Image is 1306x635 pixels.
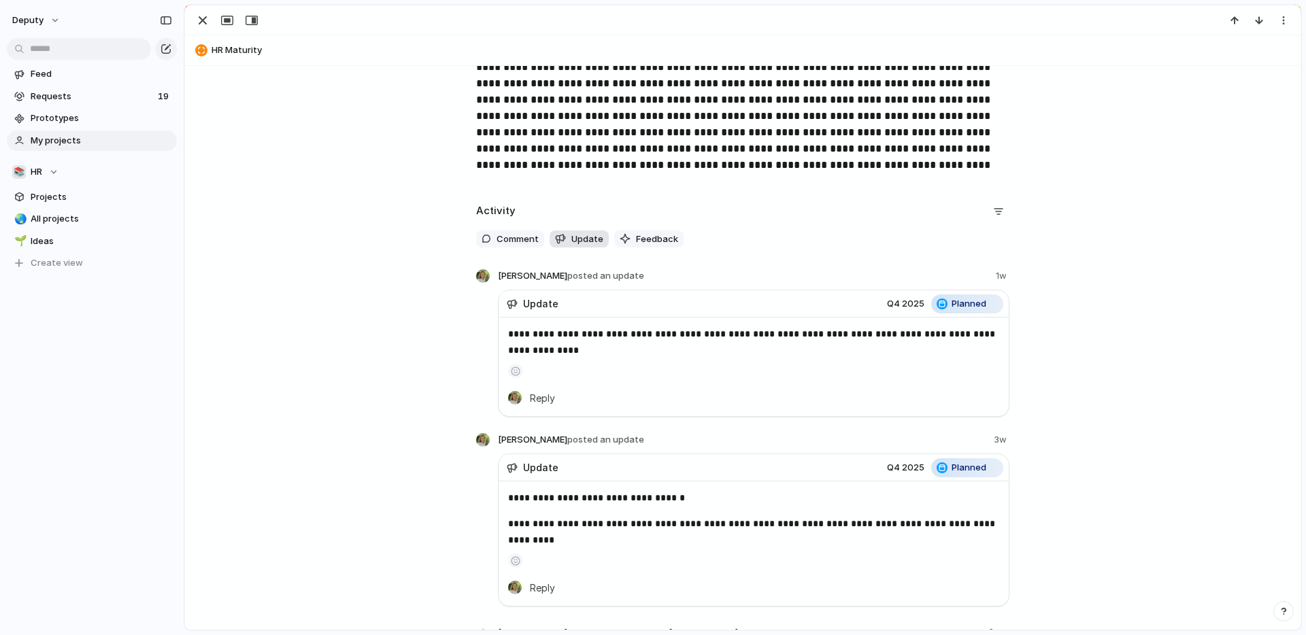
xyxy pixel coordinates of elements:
span: 1w [996,269,1009,286]
span: posted an update [567,270,644,281]
h2: Activity [476,203,516,219]
span: Requests [31,90,154,103]
button: Feedback [614,230,684,248]
button: deputy [6,10,67,31]
a: Requests19 [7,86,177,107]
button: 🌏 [12,212,26,226]
span: Create view [31,256,83,270]
div: 🌱 [14,233,24,249]
span: Update [523,296,558,311]
span: posted an update [567,434,644,445]
button: 📚HR [7,162,177,182]
span: [PERSON_NAME] [498,269,644,283]
button: HR Maturity [191,39,1294,61]
a: Feed [7,64,177,84]
span: All projects [31,212,172,226]
span: [PERSON_NAME] [498,433,644,447]
span: Feedback [636,233,678,246]
button: Comment [476,230,544,248]
a: My projects [7,131,177,151]
span: HR [31,165,42,179]
div: 📚 [12,165,26,179]
span: My projects [31,134,172,148]
span: deputy [12,14,44,27]
a: Prototypes [7,108,177,128]
button: Update [550,230,609,248]
span: Ideas [31,235,172,248]
span: Prototypes [31,111,172,125]
span: 19 [158,90,171,103]
span: Feed [31,67,172,81]
span: Update [571,233,603,246]
span: 3w [994,433,1009,449]
span: Planned [952,461,986,475]
span: Planned [952,297,986,311]
button: 🌱 [12,235,26,248]
button: Create view [7,253,177,273]
span: Comment [497,233,539,246]
div: 🌏 [14,211,24,227]
a: 🌱Ideas [7,231,177,252]
span: HR Maturity [212,44,1294,57]
a: Projects [7,187,177,207]
span: Reply [530,580,555,595]
span: Q4 2025 [887,461,924,475]
span: Reply [530,390,555,405]
span: Update [523,460,558,475]
span: Q4 2025 [887,297,924,311]
a: 🌏All projects [7,209,177,229]
span: Projects [31,190,172,204]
